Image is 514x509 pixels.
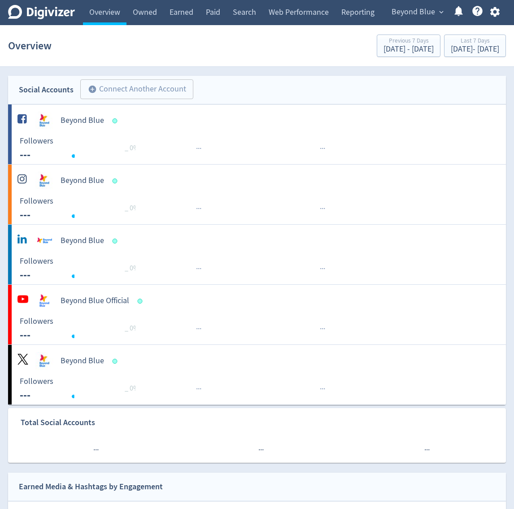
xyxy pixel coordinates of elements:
[383,38,434,45] div: Previous 7 Days
[392,5,435,19] span: Beyond Blue
[323,263,325,274] span: ·
[125,204,139,213] span: _ 0%
[8,345,506,405] a: Beyond Blue undefinedBeyond Blue Followers --- Followers --- _ 0%······
[35,232,53,250] img: Beyond Blue undefined
[8,31,52,60] h1: Overview
[258,444,260,456] span: ·
[200,143,201,154] span: ·
[200,383,201,395] span: ·
[80,79,193,99] button: Connect Another Account
[200,263,201,274] span: ·
[19,480,163,493] div: Earned Media & Hashtags by Engagement
[322,263,323,274] span: ·
[8,104,506,164] a: Beyond Blue undefinedBeyond Blue Followers --- Followers --- _ 0%······
[138,299,145,304] span: Data last synced: 24 Aug 2025, 8:01pm (AEST)
[88,85,97,94] span: add_circle
[426,444,428,456] span: ·
[196,143,198,154] span: ·
[35,172,53,190] img: Beyond Blue undefined
[322,323,323,335] span: ·
[320,383,322,395] span: ·
[196,383,198,395] span: ·
[437,8,445,16] span: expand_more
[198,203,200,214] span: ·
[61,235,104,246] h5: Beyond Blue
[15,317,150,341] svg: Followers ---
[322,203,323,214] span: ·
[451,38,499,45] div: Last 7 Days
[323,203,325,214] span: ·
[113,239,120,244] span: Data last synced: 25 Aug 2025, 4:01am (AEST)
[74,81,193,99] a: Connect Another Account
[35,112,53,130] img: Beyond Blue undefined
[19,83,74,96] div: Social Accounts
[444,35,506,57] button: Last 7 Days[DATE]- [DATE]
[93,444,95,456] span: ·
[125,324,139,333] span: _ 0%
[113,118,120,123] span: Data last synced: 25 Aug 2025, 9:01am (AEST)
[320,143,322,154] span: ·
[377,35,440,57] button: Previous 7 Days[DATE] - [DATE]
[323,323,325,335] span: ·
[200,203,201,214] span: ·
[320,323,322,335] span: ·
[198,323,200,335] span: ·
[424,444,426,456] span: ·
[97,444,99,456] span: ·
[388,5,446,19] button: Beyond Blue
[323,383,325,395] span: ·
[15,377,150,401] svg: Followers ---
[95,444,97,456] span: ·
[15,137,150,161] svg: Followers ---
[8,165,506,224] a: Beyond Blue undefinedBeyond Blue Followers --- Followers --- _ 0%······
[113,178,120,183] span: Data last synced: 25 Aug 2025, 4:01am (AEST)
[196,203,198,214] span: ·
[125,384,139,393] span: _ 0%
[198,383,200,395] span: ·
[15,257,150,281] svg: Followers ---
[198,143,200,154] span: ·
[198,263,200,274] span: ·
[35,292,53,310] img: Beyond Blue Official undefined
[196,323,198,335] span: ·
[125,264,139,273] span: _ 0%
[383,45,434,53] div: [DATE] - [DATE]
[61,356,104,366] h5: Beyond Blue
[125,144,139,152] span: _ 0%
[8,285,506,344] a: Beyond Blue Official undefinedBeyond Blue Official Followers --- Followers --- _ 0%······
[322,143,323,154] span: ·
[8,225,506,284] a: Beyond Blue undefinedBeyond Blue Followers --- Followers --- _ 0%······
[61,175,104,186] h5: Beyond Blue
[35,352,53,370] img: Beyond Blue undefined
[451,45,499,53] div: [DATE] - [DATE]
[113,359,120,364] span: Data last synced: 24 Aug 2025, 10:02pm (AEST)
[260,444,262,456] span: ·
[428,444,430,456] span: ·
[61,115,104,126] h5: Beyond Blue
[200,323,201,335] span: ·
[61,296,129,306] h5: Beyond Blue Official
[320,263,322,274] span: ·
[262,444,264,456] span: ·
[15,197,150,221] svg: Followers ---
[320,203,322,214] span: ·
[323,143,325,154] span: ·
[21,408,510,437] div: Total Social Accounts
[322,383,323,395] span: ·
[196,263,198,274] span: ·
